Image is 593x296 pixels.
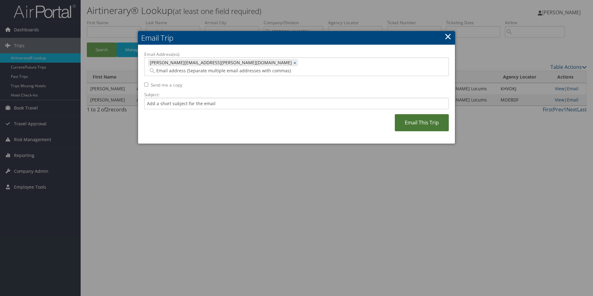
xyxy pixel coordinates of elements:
[149,60,292,66] span: [PERSON_NAME][EMAIL_ADDRESS][PERSON_NAME][DOMAIN_NAME]
[138,31,455,45] h2: Email Trip
[144,98,449,109] input: Add a short subject for the email
[444,30,452,43] a: ×
[151,82,182,88] label: Send me a copy
[144,51,449,57] label: Email Address(es):
[293,60,297,66] a: ×
[144,92,449,98] label: Subject:
[148,68,372,74] input: Email address (Separate multiple email addresses with commas)
[395,114,449,131] a: Email This Trip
